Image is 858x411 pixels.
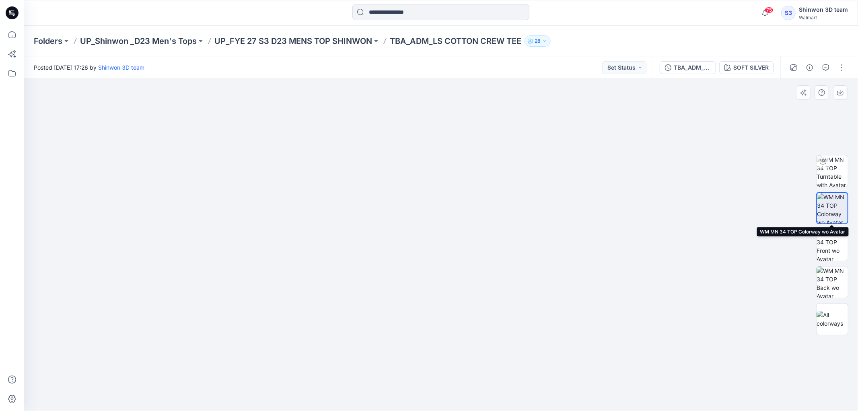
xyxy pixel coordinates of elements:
[799,14,848,21] div: Walmart
[803,61,816,74] button: Details
[781,6,796,20] div: S3
[817,193,848,223] img: WM MN 34 TOP Colorway wo Avatar
[733,63,769,72] div: SOFT SILVER
[525,35,551,47] button: 28
[817,266,848,298] img: WM MN 34 TOP Back wo Avatar
[660,61,716,74] button: TBA_ADM_LS COTTON CREW TEE
[214,35,372,47] a: UP_FYE 27 S3 D23 MENS TOP SHINWON
[390,35,521,47] p: TBA_ADM_LS COTTON CREW TEE
[817,311,848,328] img: All colorways
[719,61,774,74] button: SOFT SILVER
[535,37,541,45] p: 28
[817,155,848,187] img: WM MN 34 TOP Turntable with Avatar
[765,7,774,13] span: 75
[34,63,144,72] span: Posted [DATE] 17:26 by
[799,5,848,14] div: Shinwon 3D team
[817,229,848,261] img: WM MN 34 TOP Front wo Avatar
[98,64,144,71] a: Shinwon 3D team
[34,35,62,47] a: Folders
[80,35,197,47] a: UP_Shinwon _D23 Men's Tops
[674,63,711,72] div: TBA_ADM_LS COTTON CREW TEE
